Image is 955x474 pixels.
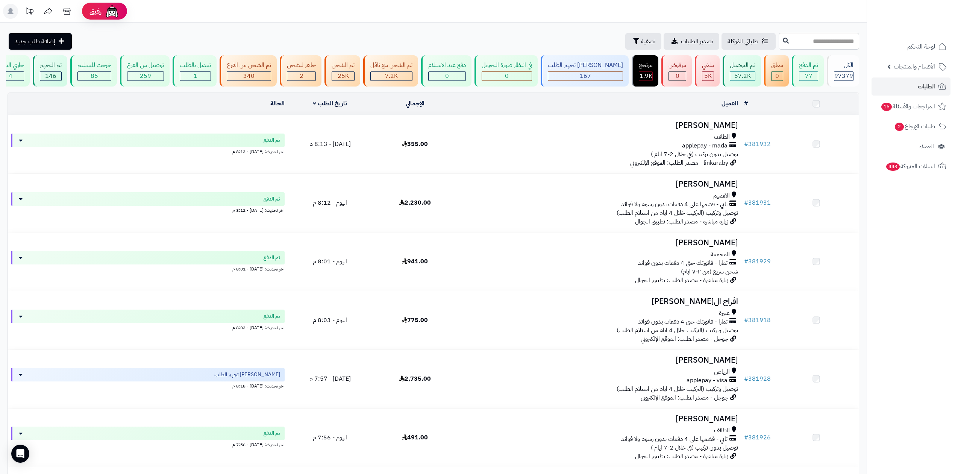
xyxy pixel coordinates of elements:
[127,72,164,81] div: 259
[243,71,255,81] span: 340
[664,33,719,50] a: تصدير الطلبات
[907,41,935,52] span: لوحة التحكم
[771,61,783,70] div: معلق
[77,61,111,70] div: خرجت للتسليم
[872,137,950,155] a: العملاء
[385,71,398,81] span: 7.2K
[713,191,730,200] span: القصيم
[69,55,118,87] a: خرجت للتسليم 85
[641,393,728,402] span: جوجل - مصدر الطلب: الموقع الإلكتروني
[11,264,285,272] div: اخر تحديث: [DATE] - 8:01 م
[734,71,751,81] span: 57.2K
[227,61,271,70] div: تم الشحن من الفرع
[881,101,935,112] span: المراجعات والأسئلة
[406,99,424,108] a: الإجمالي
[834,71,853,81] span: 97379
[744,99,748,108] a: #
[693,55,721,87] a: ملغي 5K
[332,61,355,70] div: تم الشحن
[313,316,347,325] span: اليوم - 8:03 م
[473,55,539,87] a: في انتظار صورة التحويل 0
[834,61,853,70] div: الكل
[744,433,748,442] span: #
[11,206,285,214] div: اخر تحديث: [DATE] - 8:12 م
[31,55,69,87] a: تم التجهيز 146
[313,433,347,442] span: اليوم - 7:56 م
[630,55,660,87] a: مرتجع 1.9K
[11,147,285,155] div: اخر تحديث: [DATE] - 8:13 م
[402,316,428,325] span: 775.00
[872,38,950,56] a: لوحة التحكم
[370,61,412,70] div: تم الشحن مع ناقل
[714,426,730,435] span: الطائف
[744,374,771,383] a: #381928
[617,384,738,393] span: توصيل وتركيب (التركيب خلال 4 ايام من استلام الطلب)
[714,368,730,376] span: الرياض
[640,71,652,81] span: 1.9K
[728,37,758,46] span: طلباتي المُوكلة
[702,72,714,81] div: 5009
[714,133,730,141] span: الطائف
[89,7,102,16] span: رفيق
[744,433,771,442] a: #381926
[682,141,728,150] span: applepay - mada
[744,198,748,207] span: #
[399,374,431,383] span: 2,735.00
[171,55,218,87] a: تعديل بالطلب 1
[227,72,271,81] div: 340
[482,61,532,70] div: في انتظار صورة التحويل
[744,316,771,325] a: #381918
[687,376,728,385] span: applepay - visa
[872,157,950,175] a: السلات المتروكة443
[218,55,278,87] a: تم الشحن من الفرع 340
[580,71,591,81] span: 167
[402,140,428,149] span: 355.00
[904,20,948,36] img: logo-2.png
[194,71,197,81] span: 1
[399,198,431,207] span: 2,230.00
[420,55,473,87] a: دفع عند الاستلام 0
[270,99,285,108] a: الحالة
[313,99,347,108] a: تاريخ الطلب
[621,200,728,209] span: تابي - قسّمها على 4 دفعات بدون رسوم ولا فوائد
[264,254,280,261] span: تم الدفع
[651,443,738,452] span: توصيل بدون تركيب (في خلال 2-7 ايام )
[790,55,825,87] a: تم الدفع 77
[638,318,728,326] span: تمارا - فاتورتك حتى 4 دفعات بدون فوائد
[744,198,771,207] a: #381931
[15,37,55,46] span: إضافة طلب جديد
[805,71,813,81] span: 77
[799,72,818,81] div: 77
[704,71,712,81] span: 5K
[762,55,790,87] a: معلق 0
[9,71,12,81] span: 4
[11,445,29,463] div: Open Intercom Messenger
[11,440,285,448] div: اخر تحديث: [DATE] - 7:56 م
[744,140,771,149] a: #381932
[91,71,98,81] span: 85
[278,55,323,87] a: جاهز للشحن 2
[722,99,738,108] a: العميل
[323,55,362,87] a: تم الشحن 25K
[885,161,935,172] span: السلات المتروكة
[635,452,728,461] span: زيارة مباشرة - مصدر الطلب: تطبيق الجوال
[711,250,730,259] span: المجمعة
[461,297,738,306] h3: افراح ال[PERSON_NAME]
[895,123,904,131] span: 2
[772,72,783,81] div: 0
[461,415,738,423] h3: [PERSON_NAME]
[722,33,776,50] a: طلباتي المُوكلة
[730,61,755,70] div: تم التوصيل
[332,72,354,81] div: 25011
[461,180,738,188] h3: [PERSON_NAME]
[402,433,428,442] span: 491.00
[630,158,728,167] span: linkaraby - مصدر الطلب: الموقع الإلكتروني
[660,55,693,87] a: مرفوض 0
[214,371,280,378] span: [PERSON_NAME] تجهيز الطلب
[681,267,738,276] span: شحن سريع (من ٢-٧ ايام)
[825,55,861,87] a: الكل97379
[548,72,623,81] div: 167
[635,217,728,226] span: زيارة مباشرة - مصدر الطلب: تطبيق الجوال
[461,239,738,247] h3: [PERSON_NAME]
[429,72,465,81] div: 0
